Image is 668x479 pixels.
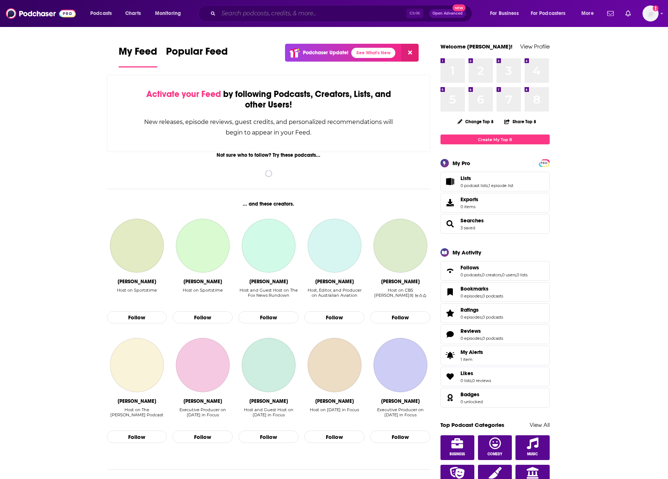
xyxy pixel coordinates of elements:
div: Executive Producer on Today in Focus [370,407,430,423]
a: View Profile [520,43,550,50]
button: Share Top 8 [504,114,537,129]
div: Nosheen Iqbal [315,398,354,404]
a: Lists [443,176,458,187]
span: , [488,183,489,188]
button: Follow [370,311,430,324]
span: , [481,272,482,277]
span: Follows [440,261,550,281]
span: , [482,293,482,299]
a: 0 episodes [461,315,482,320]
a: My Feed [119,45,157,67]
a: Larry Elder [110,338,164,392]
a: PRO [540,160,549,165]
div: Host on CBS 김현정의 뉴스쇼 [370,288,430,303]
div: Host and Guest Host on [DATE] in Focus [238,407,299,417]
span: PRO [540,160,549,166]
a: 0 lists [461,378,471,383]
a: Phil Maynard [373,338,427,392]
span: My Alerts [443,350,458,361]
a: 3 saved [461,225,475,230]
div: Host on Today in Focus [310,407,359,423]
span: My Feed [119,45,157,62]
button: open menu [576,8,603,19]
span: For Business [490,8,519,19]
a: Comedy [478,435,512,460]
span: For Podcasters [531,8,566,19]
a: Badges [443,393,458,403]
span: Likes [440,367,550,386]
span: Activate your Feed [146,89,221,100]
a: 1 episode list [489,183,513,188]
span: Logged in as WE_Broadcast [643,5,659,22]
span: Popular Feed [166,45,228,62]
div: My Activity [452,249,481,256]
a: Dave Anthony [242,219,296,273]
span: Business [450,452,465,456]
a: Business [440,435,475,460]
button: open menu [150,8,190,19]
div: Host, Editor, and Producer on Australian Aviation [304,288,364,303]
div: Host on Sportstime [117,288,157,293]
span: Searches [461,217,484,224]
a: Reviews [443,329,458,339]
a: 0 unlocked [461,399,483,404]
a: Nosheen Iqbal [308,338,361,392]
a: Searches [443,219,458,229]
button: Follow [107,311,167,324]
input: Search podcasts, credits, & more... [218,8,406,19]
span: New [452,4,466,11]
span: , [482,315,482,320]
div: Host, Editor, and Producer on Australian Aviation [304,288,364,298]
a: Dave Woloshin [176,219,230,273]
a: 0 podcasts [461,272,481,277]
a: Show notifications dropdown [622,7,634,20]
a: Ratings [443,308,458,318]
div: Host and Guest Host on The Fox News Rundown [238,288,299,298]
div: Host and Guest Host on Today in Focus [238,407,299,423]
div: Brett Norsworthy [118,279,156,285]
span: Reviews [461,328,481,334]
a: Badges [461,391,483,398]
a: Helen Pidd [242,338,296,392]
a: 0 podcast lists [461,183,488,188]
div: Search podcasts, credits, & more... [205,5,479,22]
a: Music [515,435,550,460]
span: Reviews [440,324,550,344]
div: Executive Producer on [DATE] in Focus [173,407,233,417]
span: , [501,272,502,277]
a: See What's New [351,48,395,58]
span: Bookmarks [440,282,550,302]
svg: Add a profile image [653,5,659,11]
a: Popular Feed [166,45,228,67]
div: New releases, episode reviews, guest credits, and personalized recommendations will begin to appe... [144,117,394,138]
span: Badges [461,391,479,398]
span: Likes [461,370,473,377]
div: Executive Producer on Today in Focus [173,407,233,423]
span: More [581,8,594,19]
div: My Pro [452,160,470,167]
div: Executive Producer on [DATE] in Focus [370,407,430,417]
a: View All [530,421,550,428]
a: 0 creators [482,272,501,277]
a: Follows [461,264,527,271]
a: 0 users [502,272,516,277]
img: Podchaser - Follow, Share and Rate Podcasts [6,7,76,20]
span: Ratings [440,303,550,323]
a: Ratings [461,307,503,313]
div: Phil Maynard [381,398,420,404]
div: Host and Guest Host on The Fox News Rundown [238,288,299,303]
a: Show notifications dropdown [604,7,617,20]
span: Charts [125,8,141,19]
button: Show profile menu [643,5,659,22]
a: Lists [461,175,513,182]
span: Badges [440,388,550,408]
div: Larry Elder [118,398,156,404]
div: Host on Sportstime [183,288,223,293]
span: Ratings [461,307,479,313]
span: Bookmarks [461,285,489,292]
a: 0 episodes [461,336,482,341]
a: 0 podcasts [482,315,503,320]
button: open menu [85,8,121,19]
button: open menu [526,8,576,19]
